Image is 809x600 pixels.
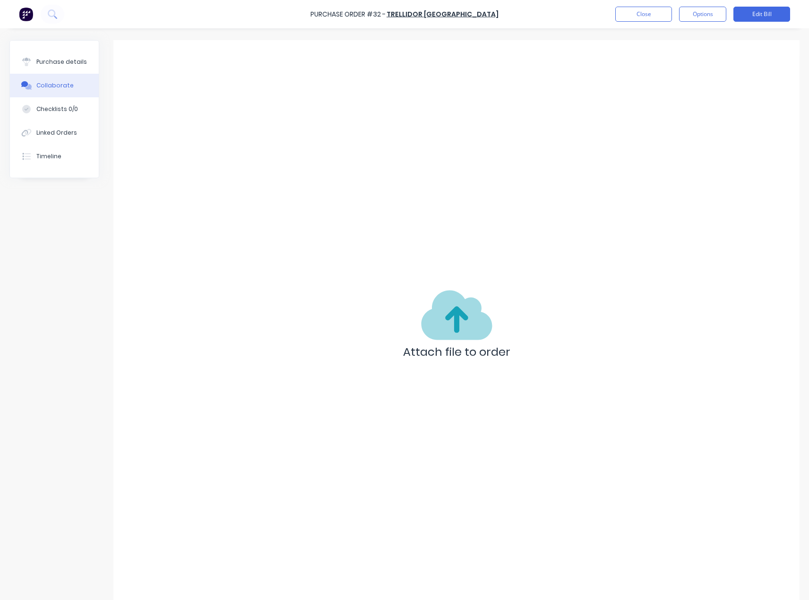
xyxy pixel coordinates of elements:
[36,81,74,90] div: Collaborate
[10,97,99,121] button: Checklists 0/0
[36,152,61,161] div: Timeline
[679,7,726,22] button: Options
[10,74,99,97] button: Collaborate
[10,145,99,168] button: Timeline
[36,58,87,66] div: Purchase details
[310,9,386,19] div: Purchase Order #32 -
[19,7,33,21] img: Factory
[615,7,672,22] button: Close
[403,343,510,360] p: Attach file to order
[10,121,99,145] button: Linked Orders
[36,105,78,113] div: Checklists 0/0
[10,50,99,74] button: Purchase details
[387,9,499,19] a: Trellidor [GEOGRAPHIC_DATA]
[36,129,77,137] div: Linked Orders
[733,7,790,22] button: Edit Bill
